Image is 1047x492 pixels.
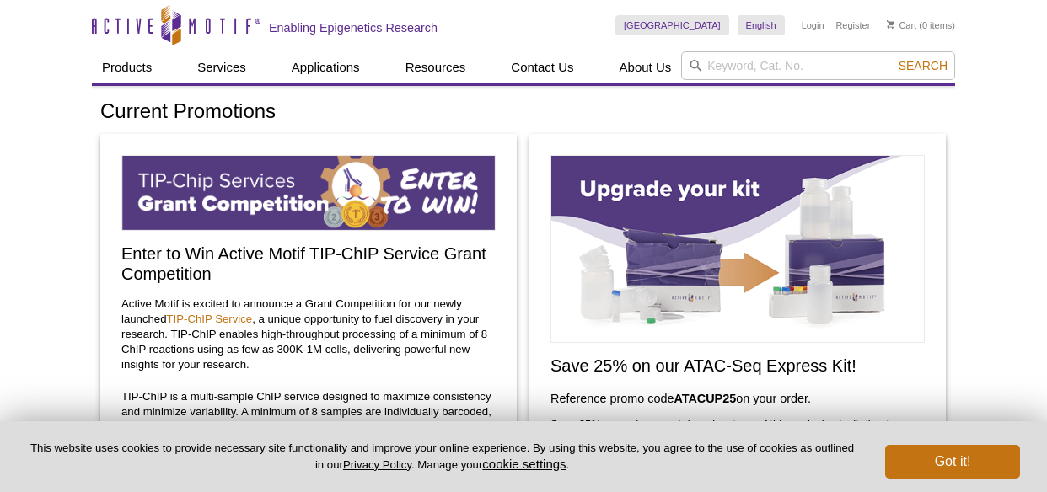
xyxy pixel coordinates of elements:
[121,155,496,231] img: TIP-ChIP Service Grant Competition
[887,15,955,35] li: (0 items)
[100,100,947,125] h1: Current Promotions
[802,19,824,31] a: Login
[835,19,870,31] a: Register
[121,297,496,372] p: Active Motif is excited to announce a Grant Competition for our newly launched , a unique opportu...
[282,51,370,83] a: Applications
[829,15,831,35] li: |
[738,15,785,35] a: English
[187,51,256,83] a: Services
[674,392,736,405] strong: ATACUP25
[395,51,476,83] a: Resources
[92,51,162,83] a: Products
[681,51,955,80] input: Keyword, Cat. No.
[550,155,925,343] img: Save on ATAC-Seq Express Assay Kit
[887,19,916,31] a: Cart
[501,51,583,83] a: Contact Us
[885,445,1020,479] button: Got it!
[167,313,253,325] a: TIP-ChIP Service
[615,15,729,35] a: [GEOGRAPHIC_DATA]
[887,20,894,29] img: Your Cart
[121,389,496,480] p: TIP-ChIP is a multi-sample ChIP service designed to maximize consistency and minimize variability...
[550,356,925,376] h2: Save 25% on our ATAC-Seq Express Kit!
[343,458,411,471] a: Privacy Policy
[27,441,857,473] p: This website uses cookies to provide necessary site functionality and improve your online experie...
[894,58,953,73] button: Search
[482,457,566,471] button: cookie settings
[609,51,682,83] a: About Us
[899,59,948,72] span: Search
[121,243,496,284] h2: Enter to Win Active Motif TIP-ChIP Service Grant Competition
[269,20,438,35] h2: Enabling Epigenetics Research
[550,388,925,409] h3: Reference promo code on your order.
